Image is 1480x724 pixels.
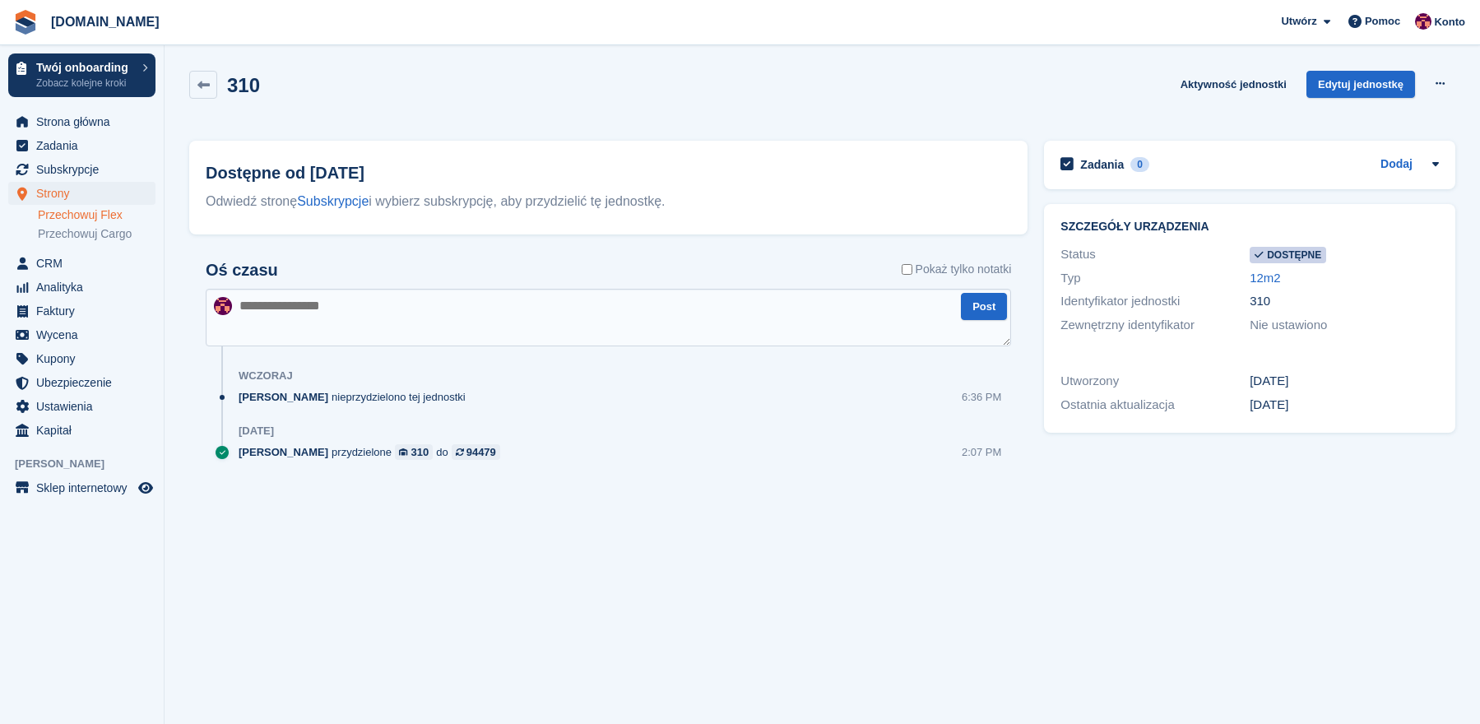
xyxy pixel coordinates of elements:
[962,444,1001,460] div: 2:07 PM
[239,369,293,383] div: Wczoraj
[36,419,135,442] span: Kapitał
[36,347,135,370] span: Kupony
[239,389,474,405] div: nieprzydzielono tej jednostki
[214,297,232,315] img: Mateusz Kacwin
[8,134,155,157] a: menu
[36,76,134,90] p: Zobacz kolejne kroki
[36,299,135,323] span: Faktury
[13,10,38,35] img: stora-icon-8386f47178a22dfd0bd8f6a31ec36ba5ce8667c1dd55bd0f319d3a0aa187defe.svg
[36,134,135,157] span: Zadania
[239,389,328,405] span: [PERSON_NAME]
[206,192,1011,211] div: Odwiedź stronę i wybierz subskrypcję, aby przydzielić tę jednostkę.
[36,252,135,275] span: CRM
[1250,396,1439,415] div: [DATE]
[1060,269,1250,288] div: Typ
[1250,247,1326,263] span: Dostępne
[8,299,155,323] a: menu
[1060,220,1439,234] h2: Szczegóły urządzenia
[36,323,135,346] span: Wycena
[8,371,155,394] a: menu
[1060,245,1250,264] div: Status
[8,347,155,370] a: menu
[962,389,1001,405] div: 6:36 PM
[1080,157,1124,172] h2: Zadania
[239,444,328,460] span: [PERSON_NAME]
[8,182,155,205] a: menu
[38,207,155,223] a: Przechowuj Flex
[1434,14,1465,30] span: Konto
[36,182,135,205] span: Strony
[8,53,155,97] a: Twój onboarding Zobacz kolejne kroki
[1250,271,1281,285] a: 12m2
[395,444,433,460] a: 310
[1250,372,1439,391] div: [DATE]
[1174,71,1293,98] a: Aktywność jednostki
[297,194,369,208] a: Subskrypcje
[902,261,1012,278] label: Pokaż tylko notatki
[206,160,1011,185] h2: Dostępne od [DATE]
[44,8,166,35] a: [DOMAIN_NAME]
[466,444,496,460] div: 94479
[8,276,155,299] a: menu
[902,261,912,278] input: Pokaż tylko notatki
[8,419,155,442] a: menu
[36,395,135,418] span: Ustawienia
[411,444,429,460] div: 310
[1380,155,1413,174] a: Dodaj
[8,252,155,275] a: menu
[36,158,135,181] span: Subskrypcje
[206,261,278,280] h2: Oś czasu
[36,62,134,73] p: Twój onboarding
[36,476,135,499] span: Sklep internetowy
[136,478,155,498] a: Podgląd sklepu
[1060,372,1250,391] div: Utworzony
[1281,13,1316,30] span: Utwórz
[239,444,508,460] div: przydzielone do
[36,110,135,133] span: Strona główna
[452,444,500,460] a: 94479
[15,456,164,472] span: [PERSON_NAME]
[1306,71,1415,98] a: Edytuj jednostkę
[1060,396,1250,415] div: Ostatnia aktualizacja
[1060,316,1250,335] div: Zewnętrzny identyfikator
[8,158,155,181] a: menu
[1130,157,1149,172] div: 0
[1250,316,1439,335] div: Nie ustawiono
[36,276,135,299] span: Analityka
[239,425,274,438] div: [DATE]
[1060,292,1250,311] div: Identyfikator jednostki
[8,110,155,133] a: menu
[38,226,155,242] a: Przechowuj Cargo
[1250,292,1439,311] div: 310
[1365,13,1400,30] span: Pomoc
[8,476,155,499] a: menu
[227,74,260,96] h2: 310
[961,293,1007,320] button: Post
[36,371,135,394] span: Ubezpieczenie
[8,323,155,346] a: menu
[8,395,155,418] a: menu
[1415,13,1431,30] img: Mateusz Kacwin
